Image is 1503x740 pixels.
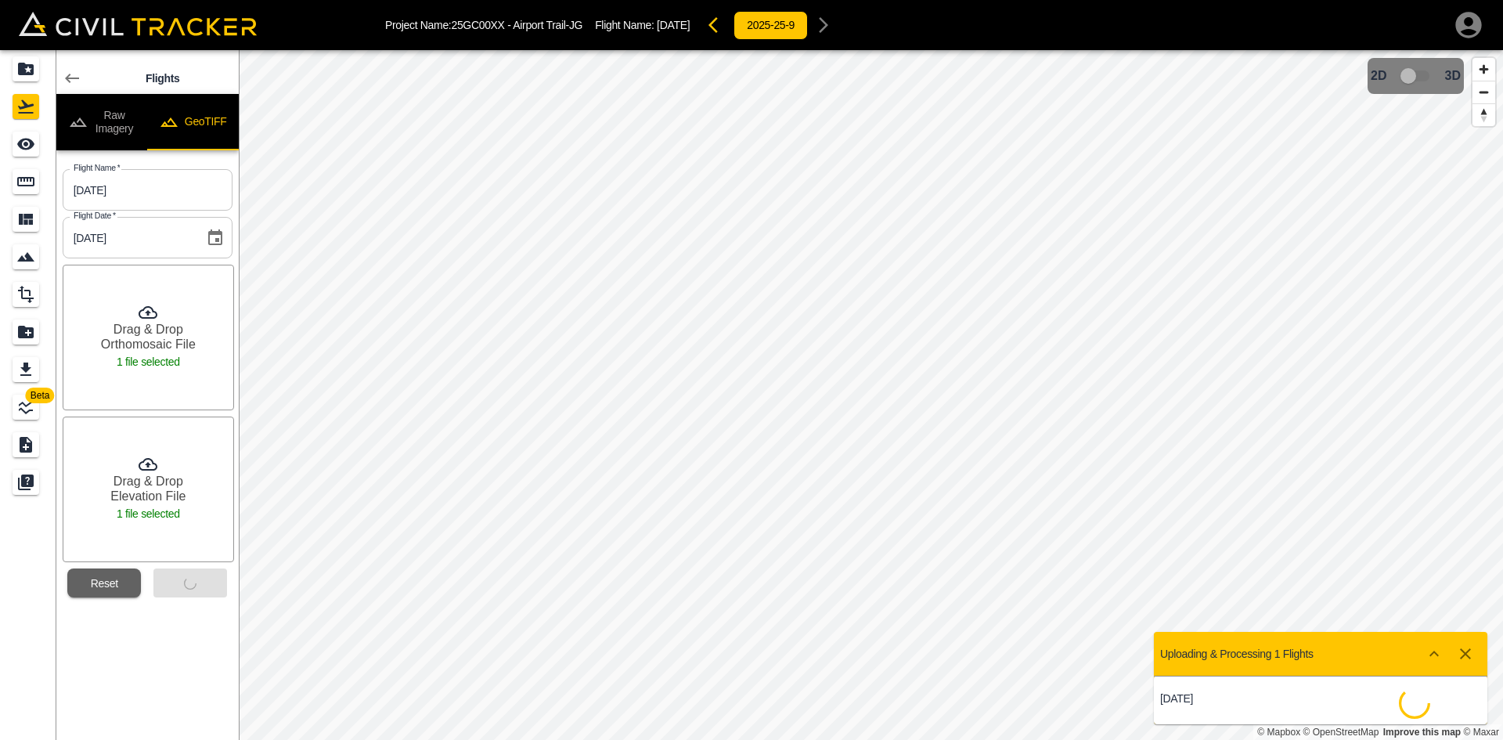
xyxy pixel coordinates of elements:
span: [DATE] [657,19,690,31]
a: Map feedback [1383,727,1461,738]
p: Project Name: 25GC00XX - Airport Trail-JG [385,19,582,31]
span: 3D model not uploaded yet [1393,61,1439,91]
a: Maxar [1463,727,1499,738]
a: Mapbox [1257,727,1300,738]
img: Civil Tracker [19,12,257,36]
span: Processing [1394,683,1435,724]
canvas: Map [239,50,1503,740]
button: Zoom out [1472,81,1495,103]
button: Show more [1418,638,1450,670]
span: 2D [1371,69,1386,83]
p: [DATE] [1160,692,1321,705]
button: Reset bearing to north [1472,103,1495,126]
a: OpenStreetMap [1303,727,1379,738]
p: Uploading & Processing 1 Flights [1160,648,1314,660]
button: 2025-25-9 [733,11,808,40]
button: Zoom in [1472,58,1495,81]
span: 3D [1445,69,1461,83]
p: Flight Name: [595,19,690,31]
